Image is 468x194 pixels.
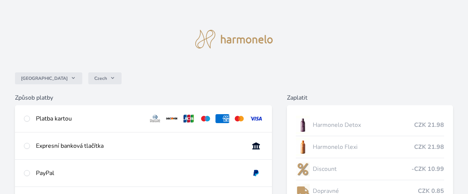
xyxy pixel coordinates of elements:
[313,121,414,129] span: Harmonelo Detox
[296,160,310,178] img: discount-lo.png
[296,138,310,156] img: CLEAN_FLEXI_se_stinem_x-hi_(1)-lo.jpg
[21,75,68,81] span: [GEOGRAPHIC_DATA]
[414,121,444,129] span: CZK 21.98
[36,141,243,150] div: Expresní banková tlačítka
[94,75,107,81] span: Czech
[36,169,243,178] div: PayPal
[414,143,444,151] span: CZK 21.98
[287,93,453,102] h6: Zaplatit
[215,114,229,123] img: amex.svg
[15,72,82,84] button: [GEOGRAPHIC_DATA]
[249,114,263,123] img: visa.svg
[195,30,273,48] img: logo.svg
[182,114,196,123] img: jcb.svg
[232,114,246,123] img: mc.svg
[296,116,310,134] img: DETOX_se_stinem_x-lo.jpg
[165,114,179,123] img: discover.svg
[249,141,263,150] img: onlineBanking_CZ.svg
[313,143,414,151] span: Harmonelo Flexi
[249,169,263,178] img: paypal.svg
[199,114,212,123] img: maestro.svg
[313,165,412,173] span: Discount
[88,72,122,84] button: Czech
[412,165,444,173] span: -CZK 10.99
[148,114,162,123] img: diners.svg
[15,93,272,102] h6: Způsob platby
[36,114,142,123] div: Platba kartou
